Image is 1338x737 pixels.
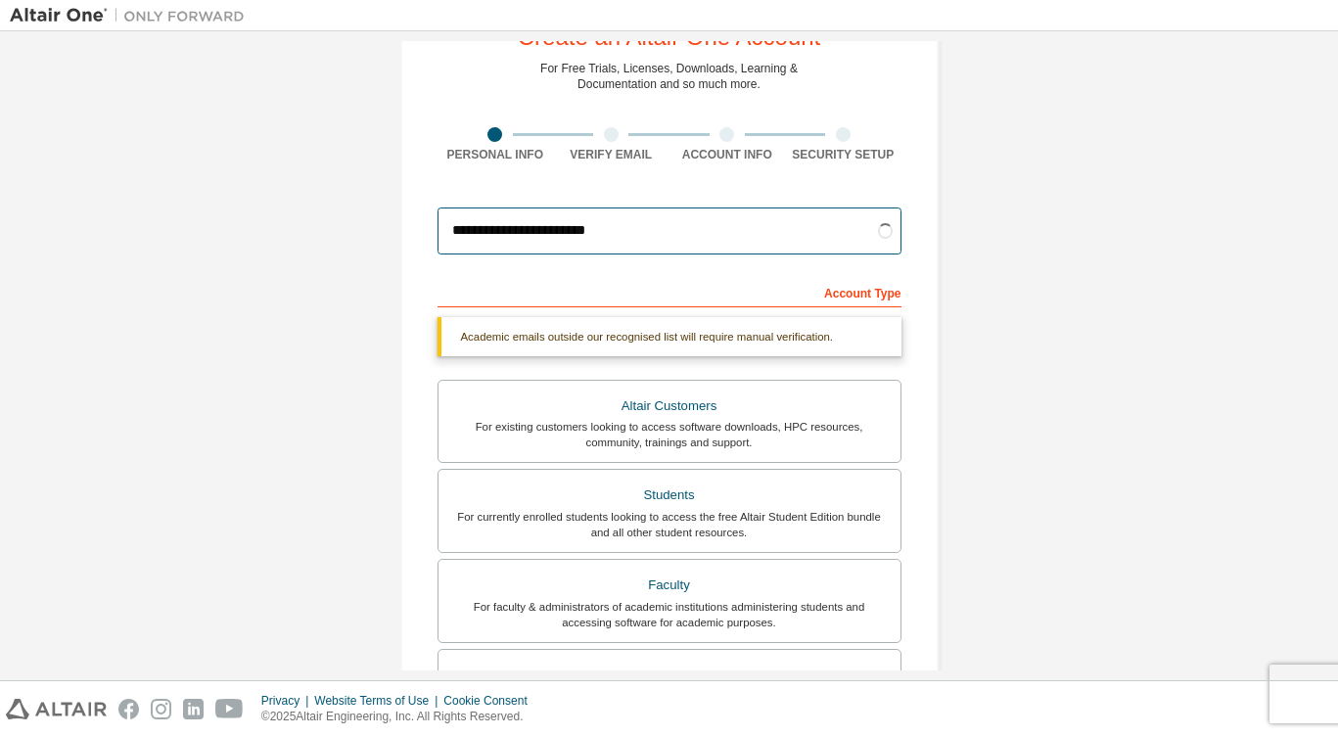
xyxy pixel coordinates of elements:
[553,147,669,162] div: Verify Email
[215,699,244,719] img: youtube.svg
[450,392,889,420] div: Altair Customers
[438,276,901,307] div: Account Type
[450,482,889,509] div: Students
[183,699,204,719] img: linkedin.svg
[438,317,901,356] div: Academic emails outside our recognised list will require manual verification.
[450,599,889,630] div: For faculty & administrators of academic institutions administering students and accessing softwa...
[450,662,889,689] div: Everyone else
[540,61,798,92] div: For Free Trials, Licenses, Downloads, Learning & Documentation and so much more.
[518,25,821,49] div: Create an Altair One Account
[261,709,539,725] p: © 2025 Altair Engineering, Inc. All Rights Reserved.
[669,147,786,162] div: Account Info
[438,147,554,162] div: Personal Info
[151,699,171,719] img: instagram.svg
[6,699,107,719] img: altair_logo.svg
[261,693,314,709] div: Privacy
[314,693,443,709] div: Website Terms of Use
[450,572,889,599] div: Faculty
[450,509,889,540] div: For currently enrolled students looking to access the free Altair Student Edition bundle and all ...
[10,6,254,25] img: Altair One
[785,147,901,162] div: Security Setup
[118,699,139,719] img: facebook.svg
[450,419,889,450] div: For existing customers looking to access software downloads, HPC resources, community, trainings ...
[443,693,538,709] div: Cookie Consent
